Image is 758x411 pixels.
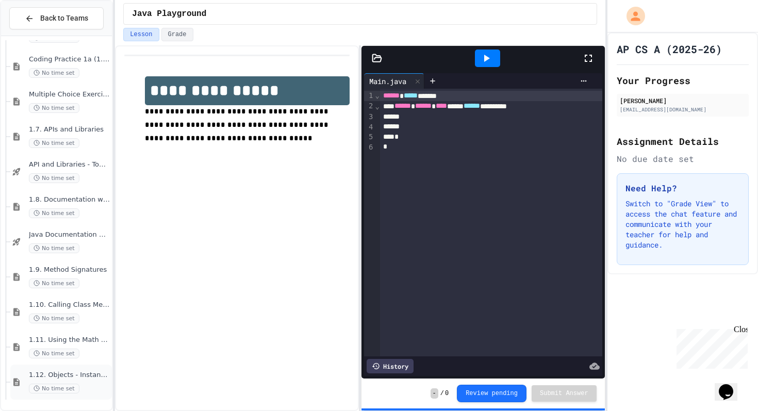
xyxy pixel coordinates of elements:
h1: AP CS A (2025-26) [617,42,722,56]
div: 5 [364,132,374,142]
span: - [431,388,438,399]
span: Fold line [374,91,380,100]
span: API and Libraries - Topic 1.7 [29,160,110,169]
span: Java Playground [132,8,206,20]
p: Switch to "Grade View" to access the chat feature and communicate with your teacher for help and ... [625,199,740,250]
span: 1.10. Calling Class Methods [29,301,110,309]
button: Lesson [123,28,159,41]
div: My Account [616,4,648,28]
span: No time set [29,103,79,113]
span: 1.11. Using the Math Class [29,336,110,344]
h3: Need Help? [625,182,740,194]
span: No time set [29,138,79,148]
span: 1.12. Objects - Instances of Classes [29,371,110,380]
div: 2 [364,101,374,111]
span: No time set [29,349,79,358]
span: No time set [29,173,79,183]
div: [EMAIL_ADDRESS][DOMAIN_NAME] [620,106,746,113]
span: Java Documentation with Comments - Topic 1.8 [29,231,110,239]
div: 6 [364,142,374,153]
span: No time set [29,314,79,323]
span: Back to Teams [40,13,88,24]
span: 1.7. APIs and Libraries [29,125,110,134]
span: No time set [29,243,79,253]
h2: Assignment Details [617,134,749,149]
span: Coding Practice 1a (1.1-1.6) [29,55,110,64]
span: Multiple Choice Exercises for Unit 1a (1.1-1.6) [29,90,110,99]
span: 1.9. Method Signatures [29,266,110,274]
iframe: chat widget [715,370,748,401]
span: Fold line [374,102,380,110]
button: Grade [161,28,193,41]
div: History [367,359,414,373]
div: Main.java [364,76,411,87]
button: Back to Teams [9,7,104,29]
span: No time set [29,68,79,78]
span: 0 [445,389,449,398]
span: Submit Answer [540,389,588,398]
h2: Your Progress [617,73,749,88]
span: No time set [29,278,79,288]
button: Review pending [457,385,526,402]
div: 1 [364,91,374,101]
div: Main.java [364,73,424,89]
div: No due date set [617,153,749,165]
div: [PERSON_NAME] [620,96,746,105]
div: Chat with us now!Close [4,4,71,65]
span: / [440,389,444,398]
span: No time set [29,384,79,393]
div: 4 [364,122,374,133]
div: 3 [364,112,374,122]
button: Submit Answer [532,385,597,402]
span: No time set [29,208,79,218]
iframe: chat widget [672,325,748,369]
span: 1.8. Documentation with Comments and Preconditions [29,195,110,204]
